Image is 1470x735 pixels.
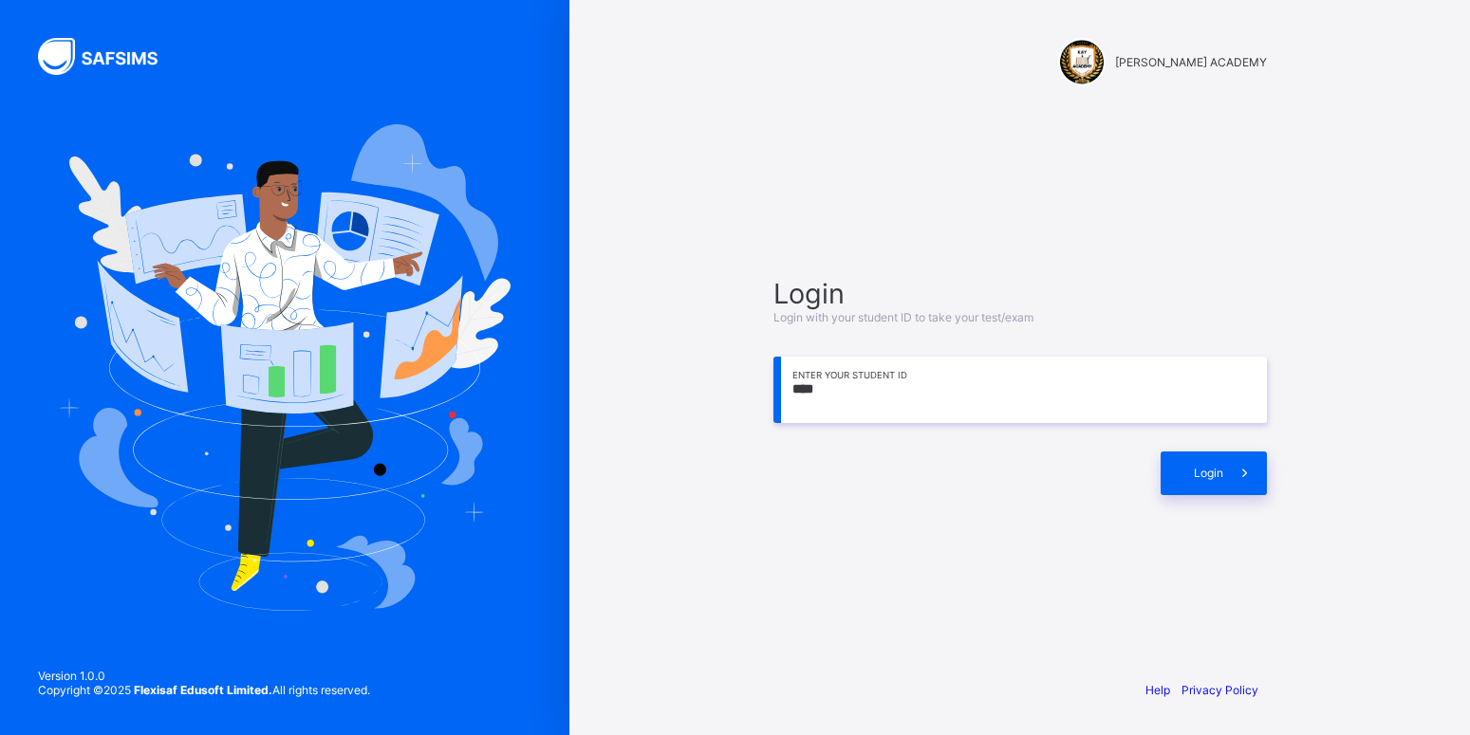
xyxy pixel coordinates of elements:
span: Login [1194,466,1223,480]
span: Copyright © 2025 All rights reserved. [38,683,370,697]
span: Version 1.0.0 [38,669,370,683]
img: SAFSIMS Logo [38,38,180,75]
img: Hero Image [59,124,511,610]
span: [PERSON_NAME] ACADEMY [1115,55,1267,69]
a: Help [1145,683,1170,697]
a: Privacy Policy [1182,683,1258,697]
strong: Flexisaf Edusoft Limited. [134,683,272,697]
span: Login with your student ID to take your test/exam [773,310,1033,324]
span: Login [773,277,1267,310]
